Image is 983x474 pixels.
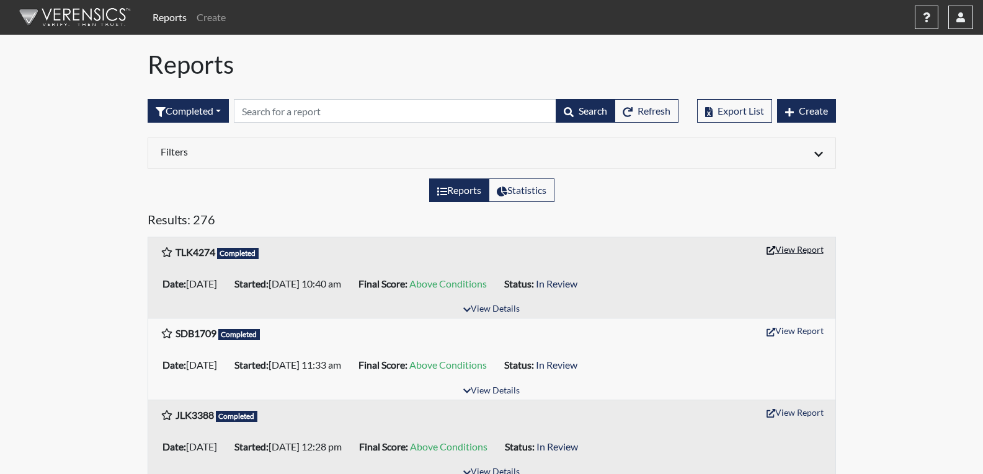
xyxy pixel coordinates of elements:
b: Started: [234,359,269,371]
div: Click to expand/collapse filters [151,146,832,160]
span: Above Conditions [409,278,487,289]
b: Final Score: [359,441,408,452]
span: In Review [536,278,577,289]
li: [DATE] [158,355,229,375]
h1: Reports [148,50,836,79]
button: Search [556,99,615,123]
b: Date: [162,441,186,452]
span: In Review [536,441,578,452]
button: View Details [458,301,525,318]
button: Completed [148,99,229,123]
h5: Results: 276 [148,212,836,232]
span: Refresh [638,105,670,116]
label: View the list of reports [429,178,489,202]
button: View Report [761,240,829,259]
div: Filter by interview status [148,99,229,123]
b: Started: [234,441,269,452]
span: Completed [218,329,260,340]
b: JLK3388 [176,409,214,421]
b: Final Score: [358,278,407,289]
li: [DATE] 11:33 am [229,355,354,375]
button: View Report [761,403,829,422]
h6: Filters [161,146,483,157]
b: Date: [162,278,186,289]
button: View Report [761,321,829,340]
b: Status: [505,441,535,452]
b: SDB1709 [176,327,216,339]
b: Final Score: [358,359,407,371]
button: View Details [458,383,525,400]
span: Above Conditions [409,359,487,371]
button: Refresh [615,99,678,123]
b: Status: [504,278,534,289]
button: Create [777,99,836,123]
span: Completed [216,411,258,422]
li: [DATE] 10:40 am [229,274,354,294]
button: Export List [697,99,772,123]
b: Date: [162,359,186,371]
li: [DATE] [158,437,229,457]
b: TLK4274 [176,246,215,258]
span: Completed [217,248,259,259]
b: Status: [504,359,534,371]
li: [DATE] 12:28 pm [229,437,354,457]
span: Create [799,105,828,116]
span: Above Conditions [410,441,487,452]
a: Create [192,5,231,30]
b: Started: [234,278,269,289]
input: Search by Registration ID, Interview Number, or Investigation Name. [234,99,556,123]
a: Reports [148,5,192,30]
span: Export List [718,105,764,116]
li: [DATE] [158,274,229,294]
span: In Review [536,359,577,371]
label: View statistics about completed interviews [489,178,554,202]
span: Search [579,105,607,116]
